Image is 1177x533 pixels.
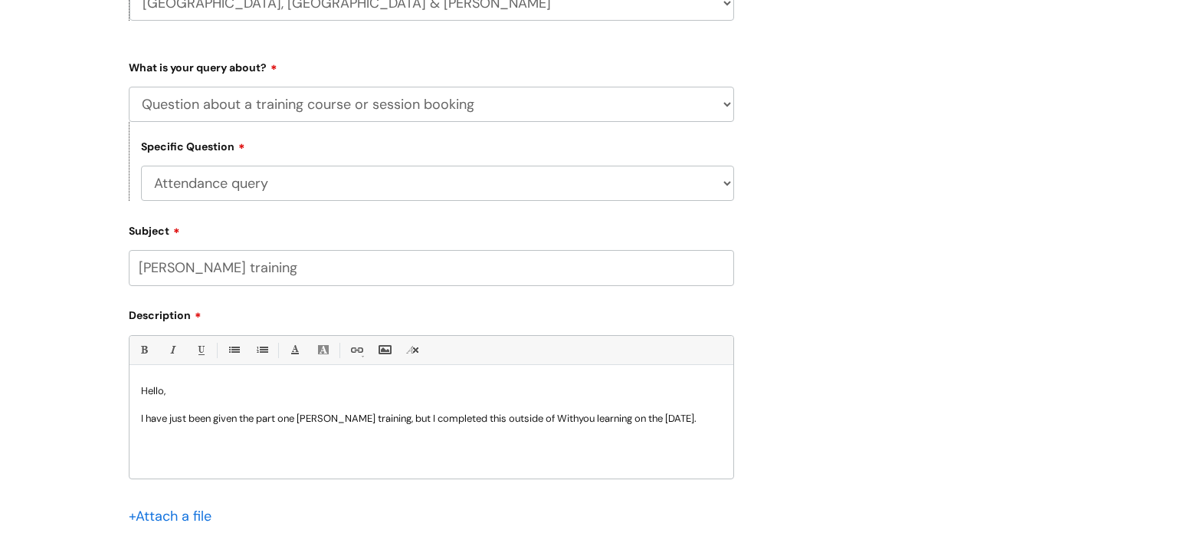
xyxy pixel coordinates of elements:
a: Underline(Ctrl-U) [191,341,210,360]
a: Italic (Ctrl-I) [162,341,182,360]
a: • Unordered List (Ctrl-Shift-7) [224,341,243,360]
a: 1. Ordered List (Ctrl-Shift-8) [252,341,271,360]
a: Link [346,341,366,360]
label: Specific Question [141,138,245,153]
a: Font Color [285,341,304,360]
label: Description [129,304,734,322]
a: Remove formatting (Ctrl-\) [403,341,422,360]
a: Bold (Ctrl-B) [134,341,153,360]
a: Back Color [313,341,333,360]
a: Insert Image... [375,341,394,360]
label: What is your query about? [129,56,734,74]
p: I have just been given the part one [PERSON_NAME] training, but I completed this outside of Withy... [141,412,722,426]
label: Subject [129,219,734,238]
div: Attach a file [129,504,221,528]
p: Hello, [141,384,722,398]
